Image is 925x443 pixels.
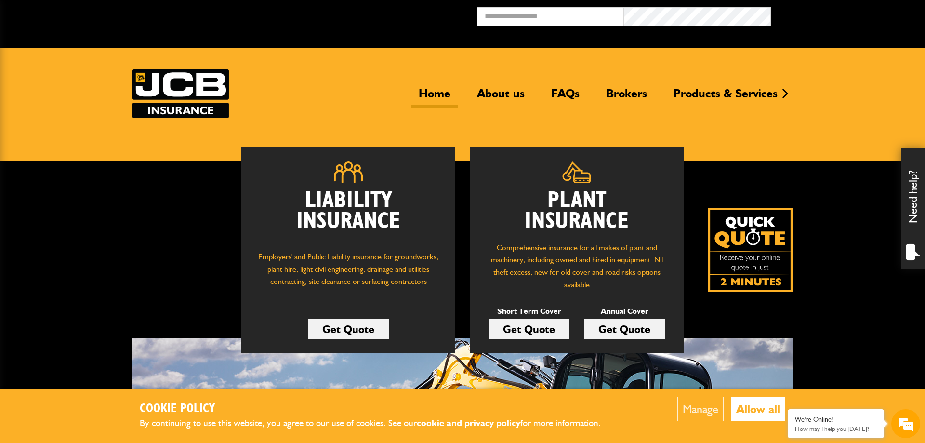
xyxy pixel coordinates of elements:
p: How may I help you today? [795,425,877,432]
a: Get your insurance quote isn just 2-minutes [708,208,793,292]
p: Short Term Cover [489,305,569,318]
button: Manage [677,397,724,421]
p: Employers' and Public Liability insurance for groundworks, plant hire, light civil engineering, d... [256,251,441,297]
a: About us [470,86,532,108]
a: Products & Services [666,86,785,108]
h2: Cookie Policy [140,402,617,416]
h2: Plant Insurance [484,190,669,232]
p: Comprehensive insurance for all makes of plant and machinery, including owned and hired in equipm... [484,242,669,291]
a: Get Quote [584,319,665,339]
button: Allow all [731,397,785,421]
p: Annual Cover [584,305,665,318]
a: Get Quote [308,319,389,339]
h2: Liability Insurance [256,190,441,242]
img: Quick Quote [708,208,793,292]
a: Get Quote [489,319,569,339]
a: JCB Insurance Services [132,69,229,118]
button: Broker Login [771,7,918,22]
img: JCB Insurance Services logo [132,69,229,118]
div: Need help? [901,148,925,269]
a: cookie and privacy policy [417,417,520,429]
a: FAQs [544,86,587,108]
a: Home [411,86,458,108]
div: We're Online! [795,416,877,424]
a: Brokers [599,86,654,108]
p: By continuing to use this website, you agree to our use of cookies. See our for more information. [140,416,617,431]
